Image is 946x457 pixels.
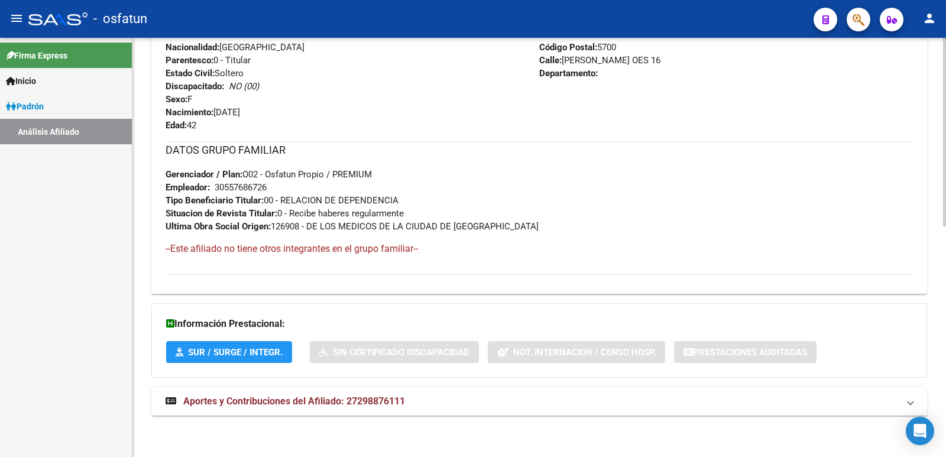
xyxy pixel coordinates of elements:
span: Firma Express [6,49,67,62]
strong: Sexo: [166,94,187,105]
strong: Localidad: [539,29,579,40]
button: SUR / SURGE / INTEGR. [166,341,292,363]
strong: Edad: [166,120,187,131]
span: Soltero [166,68,244,79]
div: 30557686726 [215,181,267,194]
strong: Tipo Beneficiario Titular: [166,195,264,206]
strong: Discapacitado: [166,81,224,92]
strong: Documento: [166,29,213,40]
span: F [166,94,192,105]
span: 42 [166,120,196,131]
button: Sin Certificado Discapacidad [310,341,479,363]
strong: Gerenciador / Plan: [166,169,242,180]
strong: Estado Civil: [166,68,215,79]
span: [DATE] [166,107,240,118]
span: 5700 [539,42,616,53]
mat-icon: menu [9,11,24,25]
span: SUR / SURGE / INTEGR. [188,347,283,358]
strong: Empleador: [166,182,210,193]
button: Prestaciones Auditadas [674,341,817,363]
span: 0 - Titular [166,55,251,66]
span: SAN LUIS [539,29,618,40]
span: Aportes y Contribuciones del Afiliado: 27298876111 [183,396,405,407]
span: DU - DOCUMENTO UNICO 29887611 [166,29,355,40]
span: O02 - Osfatun Propio / PREMIUM [166,169,372,180]
strong: Parentesco: [166,55,213,66]
div: Open Intercom Messenger [906,417,934,445]
span: [PERSON_NAME] OES 16 [539,55,660,66]
h3: Información Prestacional: [166,316,912,332]
span: Inicio [6,74,36,87]
h3: DATOS GRUPO FAMILIAR [166,142,913,158]
span: [GEOGRAPHIC_DATA] [166,42,304,53]
span: 00 - RELACION DE DEPENDENCIA [166,195,399,206]
strong: Nacionalidad: [166,42,219,53]
mat-expansion-panel-header: Aportes y Contribuciones del Afiliado: 27298876111 [151,387,927,416]
span: Prestaciones Auditadas [694,347,807,358]
strong: Ultima Obra Social Origen: [166,221,271,232]
strong: Calle: [539,55,562,66]
span: - osfatun [93,6,147,32]
button: Not. Internacion / Censo Hosp. [488,341,665,363]
mat-icon: person [922,11,937,25]
span: Sin Certificado Discapacidad [333,347,469,358]
span: 0 - Recibe haberes regularmente [166,208,404,219]
strong: Código Postal: [539,42,597,53]
span: 126908 - DE LOS MEDICOS DE LA CIUDAD DE [GEOGRAPHIC_DATA] [166,221,539,232]
i: NO (00) [229,81,259,92]
span: Padrón [6,100,44,113]
strong: Departamento: [539,68,598,79]
span: Not. Internacion / Censo Hosp. [513,347,656,358]
strong: Nacimiento: [166,107,213,118]
strong: Situacion de Revista Titular: [166,208,277,219]
h4: --Este afiliado no tiene otros integrantes en el grupo familiar-- [166,242,913,255]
